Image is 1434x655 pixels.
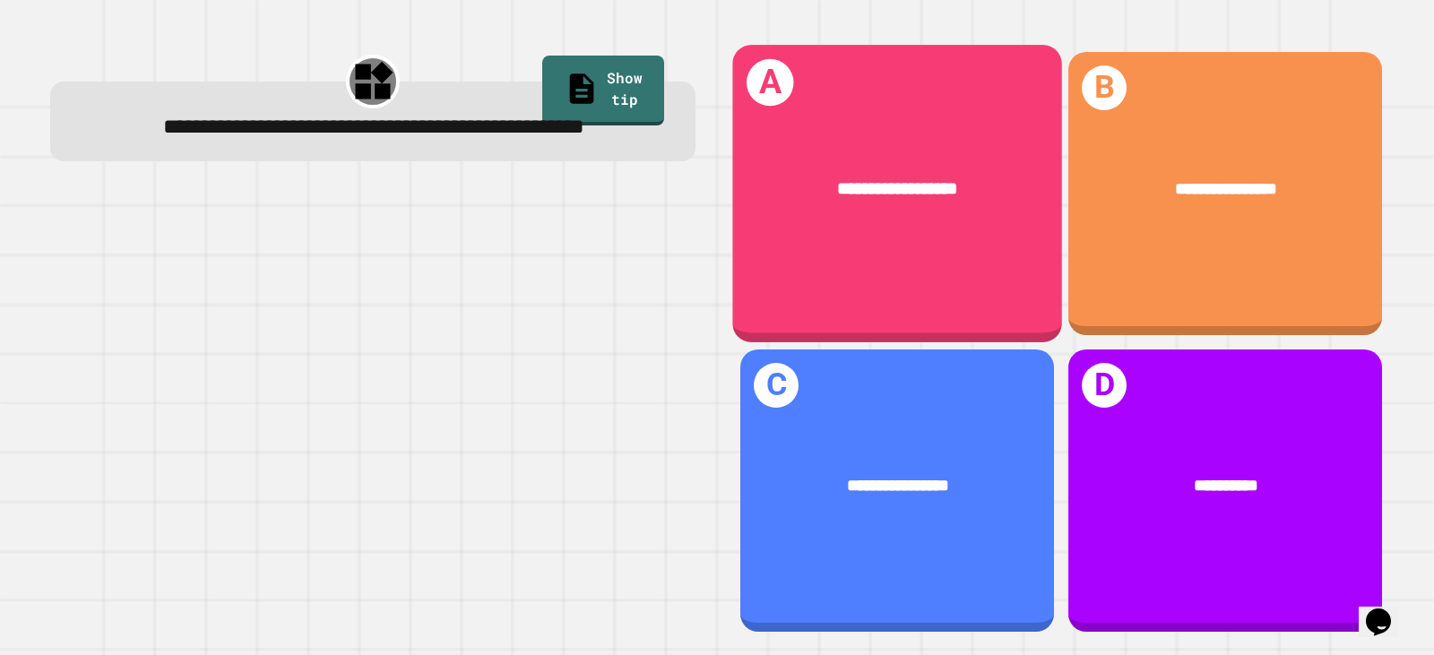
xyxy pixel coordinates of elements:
h1: D [1082,363,1127,408]
h1: C [754,363,799,408]
iframe: chat widget [1359,583,1416,637]
h1: B [1082,65,1127,110]
a: Show tip [542,56,664,125]
h1: A [747,59,794,107]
